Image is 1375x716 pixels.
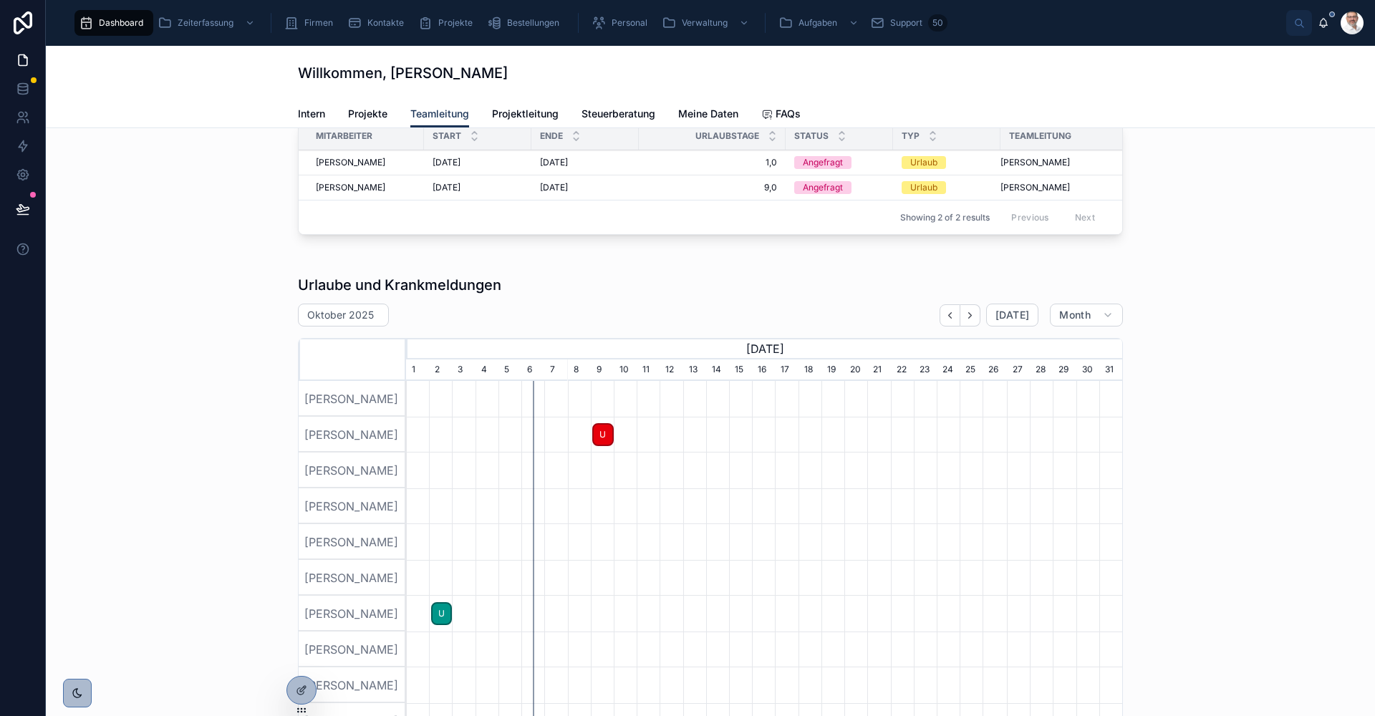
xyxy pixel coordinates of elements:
div: U [592,423,614,447]
span: Intern [298,107,325,121]
div: 23 [914,359,937,381]
a: [DATE] [433,157,523,168]
h1: Urlaube und Krankmeldungen [298,275,501,295]
span: U [433,602,451,626]
span: Urlaubstage [695,130,759,142]
div: Urlaub [910,181,937,194]
a: [PERSON_NAME] [316,157,415,168]
a: 1,0 [647,157,777,168]
div: 27 [1007,359,1030,381]
span: Ende [540,130,563,142]
span: U [594,423,612,447]
span: Kontakte [367,17,404,29]
span: [PERSON_NAME] [1000,157,1070,168]
div: 25 [960,359,983,381]
h1: Willkommen, [PERSON_NAME] [298,63,508,83]
a: Projekte [348,101,387,130]
div: [PERSON_NAME] [299,417,406,453]
a: [DATE] [540,182,630,193]
span: Meine Daten [678,107,738,121]
div: [PERSON_NAME] [299,453,406,488]
div: 11 [637,359,660,381]
div: 15 [729,359,752,381]
span: [DATE] [433,157,460,168]
span: Verwaltung [682,17,728,29]
div: 17 [775,359,798,381]
div: 28 [1030,359,1053,381]
div: 13 [683,359,706,381]
span: Dashboard [99,17,143,29]
div: Angefragt [803,181,843,194]
a: Firmen [280,10,343,36]
a: [DATE] [540,157,630,168]
span: Steuerberatung [582,107,655,121]
a: Verwaltung [657,10,756,36]
div: 4 [476,359,498,381]
div: 26 [983,359,1007,381]
div: 14 [706,359,729,381]
span: Projektleitung [492,107,559,121]
a: [PERSON_NAME] [1000,182,1134,193]
div: 9 [591,359,614,381]
span: Projekte [348,107,387,121]
a: Zeiterfassung [153,10,262,36]
a: Kontakte [343,10,414,36]
div: [PERSON_NAME] [299,381,406,417]
div: 5 [498,359,521,381]
a: Meine Daten [678,101,738,130]
div: 19 [821,359,844,381]
a: [PERSON_NAME] [316,182,415,193]
span: [DATE] [995,309,1029,321]
div: [PERSON_NAME] [299,632,406,667]
span: [PERSON_NAME] [1000,182,1070,193]
span: Status [794,130,829,142]
div: 1 [406,359,429,381]
span: [DATE] [540,182,568,193]
div: 22 [891,359,914,381]
a: Urlaub [902,156,992,169]
div: 20 [844,359,867,381]
a: Steuerberatung [582,101,655,130]
a: Projektleitung [492,101,559,130]
a: 9,0 [647,182,777,193]
span: [DATE] [540,157,568,168]
div: 21 [867,359,890,381]
a: Personal [587,10,657,36]
div: 18 [799,359,821,381]
div: scrollable content [69,7,1286,39]
a: Intern [298,101,325,130]
span: Typ [902,130,920,142]
div: 7 [544,359,567,381]
button: Month [1050,304,1123,326]
div: [PERSON_NAME] [299,560,406,596]
a: FAQs [761,101,801,130]
a: Bestellungen [483,10,569,36]
div: 50 [928,14,947,32]
div: 16 [752,359,775,381]
span: Teamleitung [410,107,469,121]
a: Projekte [414,10,483,36]
div: [PERSON_NAME] [299,667,406,703]
button: [DATE] [986,304,1038,326]
span: Aufgaben [799,17,837,29]
span: Month [1059,309,1091,321]
span: Mitarbeiter [316,130,372,142]
span: FAQs [776,107,801,121]
div: 3 [452,359,475,381]
div: Urlaub [910,156,937,169]
a: Teamleitung [410,101,469,128]
span: [DATE] [433,182,460,193]
span: Bestellungen [507,17,559,29]
a: Angefragt [794,156,884,169]
div: 29 [1053,359,1076,381]
span: Projekte [438,17,473,29]
span: Zeiterfassung [178,17,233,29]
div: 31 [1099,359,1122,381]
div: 8 [568,359,591,381]
div: [PERSON_NAME] [299,488,406,524]
div: 12 [660,359,682,381]
a: [DATE] [433,182,523,193]
a: Urlaub [902,181,992,194]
